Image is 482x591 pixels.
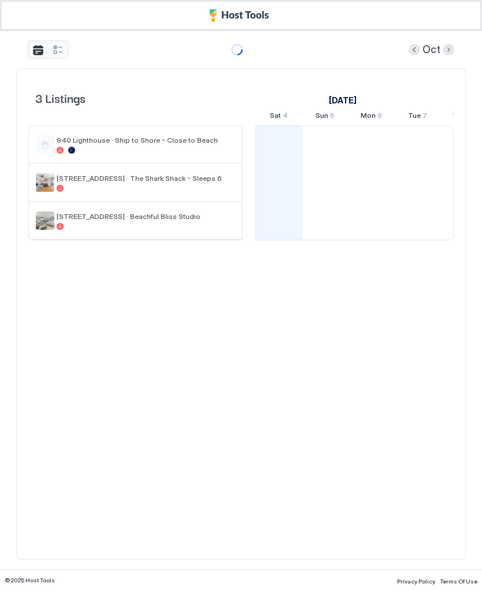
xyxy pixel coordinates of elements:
[313,109,338,125] a: October 5, 2025
[270,111,281,123] span: Sat
[326,92,359,109] a: October 4, 2025
[397,578,435,585] span: Privacy Policy
[57,174,235,183] span: [STREET_ADDRESS] · The Shark Shack - Sleeps 6
[397,574,435,586] a: Privacy Policy
[5,577,55,584] span: © 2025 Host Tools
[57,212,235,221] span: [STREET_ADDRESS] · Beachful Bliss Studio
[377,111,382,123] span: 6
[405,109,430,125] a: October 7, 2025
[422,111,427,123] span: 7
[408,111,421,123] span: Tue
[409,44,420,55] button: Previous month
[35,89,86,106] span: 3 Listings
[440,578,477,585] span: Terms Of Use
[57,136,235,144] span: 940 Lighthouse · Ship to Shore - Close to Beach
[422,43,440,57] span: Oct
[36,173,54,192] div: listing image
[358,109,385,125] a: October 6, 2025
[450,109,477,125] a: October 8, 2025
[36,211,54,230] div: listing image
[443,44,454,55] button: Next month
[453,111,468,123] span: Wed
[28,40,68,59] div: tab-group
[283,111,288,123] span: 4
[231,44,243,55] div: loading
[316,111,328,123] span: Sun
[440,574,477,586] a: Terms Of Use
[361,111,376,123] span: Mon
[330,111,335,123] span: 5
[267,109,291,125] a: October 4, 2025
